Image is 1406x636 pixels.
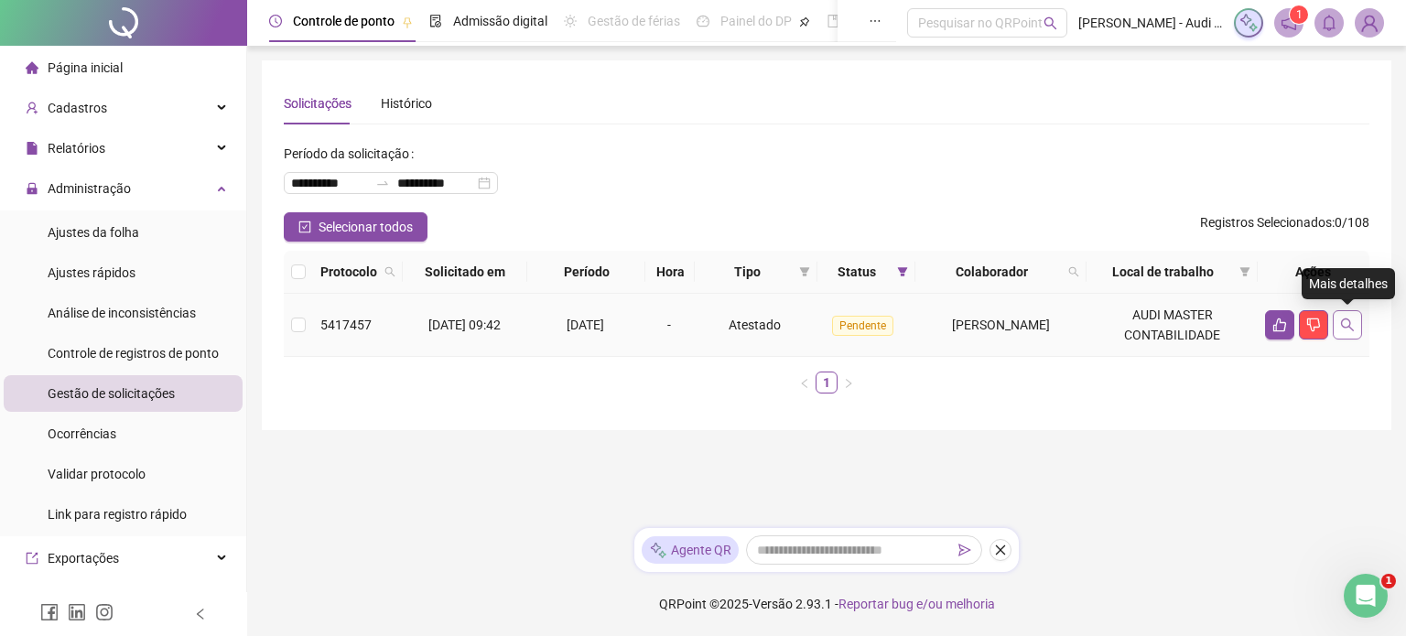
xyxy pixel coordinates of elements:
[1265,262,1362,282] div: Ações
[48,141,105,156] span: Relatórios
[381,258,399,286] span: search
[40,603,59,621] span: facebook
[402,16,413,27] span: pushpin
[247,572,1406,636] footer: QRPoint © 2025 - 2.93.1 -
[428,318,501,332] span: [DATE] 09:42
[1239,266,1250,277] span: filter
[702,262,792,282] span: Tipo
[649,541,667,560] img: sparkle-icon.fc2bf0ac1784a2077858766a79e2daf3.svg
[26,61,38,74] span: home
[1094,262,1232,282] span: Local de trabalho
[994,544,1007,556] span: close
[527,251,645,294] th: Período
[48,467,146,481] span: Validar protocolo
[843,378,854,389] span: right
[48,265,135,280] span: Ajustes rápidos
[48,551,119,566] span: Exportações
[48,426,116,441] span: Ocorrências
[375,176,390,190] span: to
[284,212,427,242] button: Selecionar todos
[384,266,395,277] span: search
[799,266,810,277] span: filter
[816,372,838,393] li: 1
[269,15,282,27] span: clock-circle
[48,101,107,115] span: Cadastros
[48,507,187,522] span: Link para registro rápido
[827,15,839,27] span: book
[403,251,527,294] th: Solicitado em
[48,386,175,401] span: Gestão de solicitações
[1236,258,1254,286] span: filter
[1290,5,1308,24] sup: 1
[375,176,390,190] span: swap-right
[1068,266,1079,277] span: search
[1087,294,1258,357] td: AUDI MASTER CONTABILIDADE
[794,372,816,393] li: Página anterior
[897,266,908,277] span: filter
[95,603,114,621] span: instagram
[667,318,671,332] span: -
[838,597,995,611] span: Reportar bug e/ou melhoria
[799,16,810,27] span: pushpin
[869,15,881,27] span: ellipsis
[1238,13,1259,33] img: sparkle-icon.fc2bf0ac1784a2077858766a79e2daf3.svg
[320,262,377,282] span: Protocolo
[1296,8,1303,21] span: 1
[26,102,38,114] span: user-add
[1321,15,1337,31] span: bell
[1078,13,1223,33] span: [PERSON_NAME] - Audi Master Contabilidade
[795,258,814,286] span: filter
[298,221,311,233] span: check-square
[825,262,890,282] span: Status
[794,372,816,393] button: left
[48,225,139,240] span: Ajustes da folha
[645,251,695,294] th: Hora
[48,346,219,361] span: Controle de registros de ponto
[952,318,1050,332] span: [PERSON_NAME]
[48,181,131,196] span: Administração
[320,318,372,332] span: 5417457
[1044,16,1057,30] span: search
[752,597,793,611] span: Versão
[799,378,810,389] span: left
[1356,9,1383,37] img: 82835
[319,217,413,237] span: Selecionar todos
[26,552,38,565] span: export
[567,318,604,332] span: [DATE]
[194,608,207,620] span: left
[1200,212,1369,242] span: : 0 / 108
[381,93,432,113] div: Histórico
[68,603,86,621] span: linkedin
[284,139,421,168] label: Período da solicitação
[1281,15,1297,31] span: notification
[48,60,123,75] span: Página inicial
[1272,318,1287,332] span: like
[729,318,781,332] span: Atestado
[923,262,1062,282] span: Colaborador
[838,372,860,393] button: right
[697,15,709,27] span: dashboard
[893,258,912,286] span: filter
[642,536,739,564] div: Agente QR
[720,14,792,28] span: Painel do DP
[48,306,196,320] span: Análise de inconsistências
[26,182,38,195] span: lock
[958,544,971,556] span: send
[588,14,680,28] span: Gestão de férias
[1381,574,1396,588] span: 1
[1306,318,1321,332] span: dislike
[453,14,547,28] span: Admissão digital
[1302,268,1395,299] div: Mais detalhes
[48,591,115,606] span: Integrações
[832,316,893,336] span: Pendente
[1200,215,1332,230] span: Registros Selecionados
[838,372,860,393] li: Próxima página
[26,142,38,155] span: file
[564,15,577,27] span: sun
[429,15,442,27] span: file-done
[817,372,837,393] a: 1
[1344,574,1388,618] iframe: Intercom live chat
[1340,318,1355,332] span: search
[1065,258,1083,286] span: search
[293,14,395,28] span: Controle de ponto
